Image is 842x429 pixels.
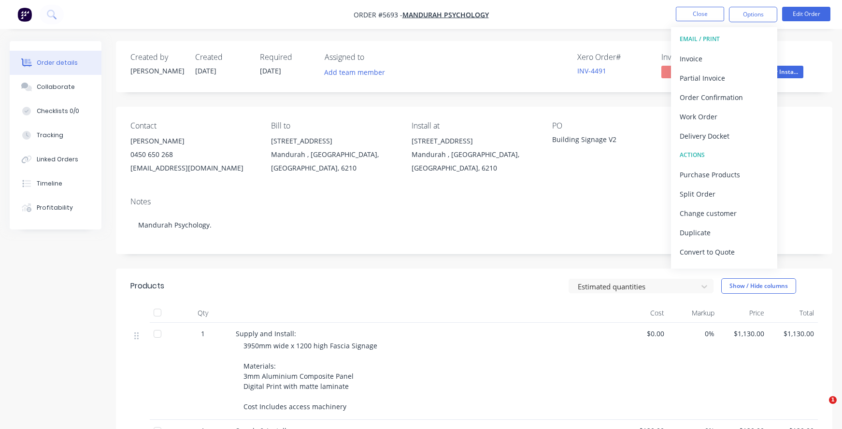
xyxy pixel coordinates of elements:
div: Mandurah Psychology. [130,210,818,240]
div: Tracking [37,131,63,140]
button: Options [729,7,777,22]
div: Building Signage V2 [552,134,673,148]
div: Linked Orders [37,155,78,164]
div: Work Order [680,110,769,124]
div: [STREET_ADDRESS]Mandurah , [GEOGRAPHIC_DATA], [GEOGRAPHIC_DATA], 6210 [271,134,396,175]
div: PO [552,121,677,130]
button: Checklists 0/0 [10,99,101,123]
div: Collaborate [37,83,75,91]
span: No [661,66,719,78]
div: Order Confirmation [680,90,769,104]
div: Total [768,303,818,323]
div: [STREET_ADDRESS] [412,134,537,148]
span: Order #5693 - [354,10,402,19]
span: [DATE] [260,66,281,75]
span: 0% [672,329,714,339]
div: [PERSON_NAME] [130,134,256,148]
div: Invoice [680,52,769,66]
span: [DATE] [195,66,216,75]
div: EMAIL / PRINT [680,33,769,45]
div: Assigned to [325,53,421,62]
div: Status [745,53,818,62]
div: Qty [174,303,232,323]
div: ACTIONS [680,149,769,161]
span: 1 [201,329,205,339]
div: Notes [130,197,818,206]
div: [EMAIL_ADDRESS][DOMAIN_NAME] [130,161,256,175]
div: Order details [37,58,78,67]
button: Tracking [10,123,101,147]
div: Duplicate [680,226,769,240]
div: Mandurah , [GEOGRAPHIC_DATA], [GEOGRAPHIC_DATA], 6210 [271,148,396,175]
div: Created by [130,53,184,62]
div: Convert to Quote [680,245,769,259]
div: Required [260,53,313,62]
div: Delivery Docket [680,129,769,143]
div: [STREET_ADDRESS]Mandurah , [GEOGRAPHIC_DATA], [GEOGRAPHIC_DATA], 6210 [412,134,537,175]
button: Close [676,7,724,21]
div: [STREET_ADDRESS] [271,134,396,148]
div: Split Order [680,187,769,201]
div: Checklists 0/0 [37,107,79,115]
div: Timeline [37,179,62,188]
div: Price [718,303,768,323]
div: Install at [412,121,537,130]
span: 3950mm wide x 1200 high Fascia Signage Materials: 3mm Aluminium Composite Panel Digital Print wit... [243,341,377,411]
div: Created [195,53,248,62]
a: Mandurah Psychology [402,10,489,19]
div: [PERSON_NAME] [130,66,184,76]
button: Collaborate [10,75,101,99]
button: Timeline [10,172,101,196]
button: Edit Order [782,7,830,21]
button: Order details [10,51,101,75]
a: INV-4491 [577,66,606,75]
div: Bill to [271,121,396,130]
span: $1,130.00 [772,329,814,339]
button: Linked Orders [10,147,101,172]
img: Factory [17,7,32,22]
div: [PERSON_NAME]0450 650 268[EMAIL_ADDRESS][DOMAIN_NAME] [130,134,256,175]
div: Cost [618,303,668,323]
div: Purchase Products [680,168,769,182]
div: Xero Order # [577,53,650,62]
div: Mandurah , [GEOGRAPHIC_DATA], [GEOGRAPHIC_DATA], 6210 [412,148,537,175]
div: Archive [680,264,769,278]
span: Supply and Install: [236,329,296,338]
button: Profitability [10,196,101,220]
div: Contact [130,121,256,130]
span: $0.00 [622,329,664,339]
div: Products [130,280,164,292]
span: 1 [829,396,837,404]
span: $1,130.00 [722,329,764,339]
div: 0450 650 268 [130,148,256,161]
button: Add team member [319,66,390,79]
div: Change customer [680,206,769,220]
div: Partial Invoice [680,71,769,85]
div: Markup [668,303,718,323]
button: Show / Hide columns [721,278,796,294]
div: Invoiced [661,53,734,62]
button: Add team member [325,66,390,79]
div: Profitability [37,203,73,212]
iframe: Intercom live chat [809,396,832,419]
